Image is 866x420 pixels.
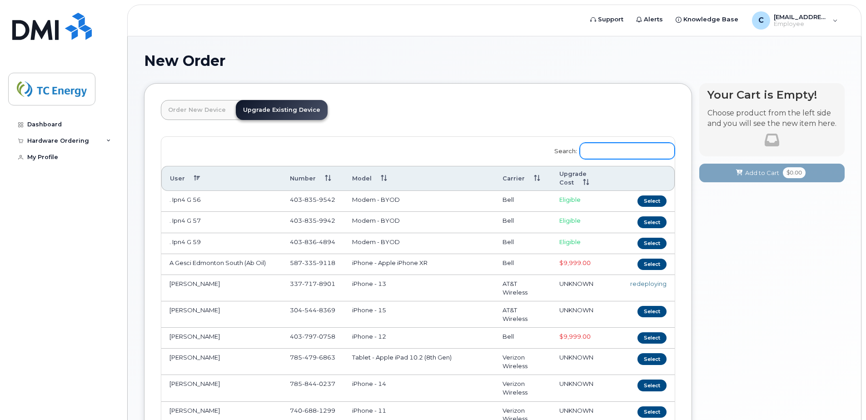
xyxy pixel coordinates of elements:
td: Verizon Wireless [494,349,552,375]
span: 835 [302,217,317,224]
h1: New Order [144,53,845,69]
span: 9118 [317,259,335,266]
td: Verizon Wireless [494,375,552,401]
span: 785 [290,354,335,361]
div: redeploying [619,280,667,288]
button: Select [637,380,667,391]
td: . Ipn4 G 56 [161,191,282,212]
td: [PERSON_NAME] [161,375,282,401]
td: Modem - BYOD [344,191,494,212]
span: 0237 [317,380,335,387]
a: Upgrade Existing Device [236,100,328,120]
span: 337 [290,280,335,287]
td: Bell [494,233,552,254]
span: 844 [302,380,317,387]
input: Search: [580,143,675,159]
th: Upgrade Cost: activate to sort column ascending [551,166,611,191]
td: Bell [494,328,552,349]
span: 9942 [317,217,335,224]
button: Select [637,353,667,365]
span: 6863 [317,354,335,361]
td: [PERSON_NAME] [161,328,282,349]
span: 304 [290,306,335,314]
span: $0.00 [783,167,806,178]
span: UNKNOWN [559,407,593,414]
td: Bell [494,212,552,233]
button: Select [637,306,667,317]
span: Eligible [559,196,581,203]
td: Bell [494,254,552,275]
td: iPhone - 13 [344,275,494,301]
td: Bell [494,191,552,212]
span: 335 [302,259,317,266]
span: 8369 [317,306,335,314]
a: Order New Device [161,100,233,120]
span: UNKNOWN [559,380,593,387]
button: Add to Cart $0.00 [699,164,845,182]
span: 1299 [317,407,335,414]
span: 785 [290,380,335,387]
span: UNKNOWN [559,354,593,361]
span: $9,999.00 [559,259,591,266]
span: 544 [302,306,317,314]
span: Eligible [559,217,581,224]
td: iPhone - 14 [344,375,494,401]
span: UNKNOWN [559,306,593,314]
td: Tablet - Apple iPad 10.2 (8th Gen) [344,349,494,375]
td: iPhone - 15 [344,301,494,328]
span: Eligible [559,238,581,245]
span: 0758 [317,333,335,340]
td: [PERSON_NAME] [161,301,282,328]
span: 8901 [317,280,335,287]
span: 479 [302,354,317,361]
td: iPhone - 12 [344,328,494,349]
label: Search: [548,137,675,162]
td: Modem - BYOD [344,233,494,254]
span: 403 [290,333,335,340]
span: 797 [302,333,317,340]
span: 9542 [317,196,335,203]
td: AT&T Wireless [494,275,552,301]
iframe: Messenger Launcher [826,380,859,413]
span: 4894 [317,238,335,245]
td: Modem - BYOD [344,212,494,233]
th: Number: activate to sort column ascending [282,166,344,191]
span: $9,999.00 [559,333,591,340]
button: Select [637,238,667,249]
td: A Gesci Edmonton South (Ab Oil) [161,254,282,275]
td: . Ipn4 G 59 [161,233,282,254]
span: 835 [302,196,317,203]
td: [PERSON_NAME] [161,275,282,301]
p: Choose product from the left side and you will see the new item here. [707,108,836,129]
th: User: activate to sort column descending [161,166,282,191]
span: 403 [290,217,335,224]
span: 717 [302,280,317,287]
button: Select [637,259,667,270]
span: 403 [290,196,335,203]
h4: Your Cart is Empty! [707,89,836,101]
span: 587 [290,259,335,266]
span: Add to Cart [745,169,779,177]
td: [PERSON_NAME] [161,349,282,375]
button: Select [637,406,667,418]
td: AT&T Wireless [494,301,552,328]
span: UNKNOWN [559,280,593,287]
button: Select [637,216,667,228]
span: 836 [302,238,317,245]
span: 403 [290,238,335,245]
td: iPhone - Apple iPhone XR [344,254,494,275]
th: Model: activate to sort column ascending [344,166,494,191]
button: Select [637,332,667,344]
span: 688 [302,407,317,414]
button: Select [637,195,667,207]
span: 740 [290,407,335,414]
th: Carrier: activate to sort column ascending [494,166,552,191]
td: . Ipn4 G 57 [161,212,282,233]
